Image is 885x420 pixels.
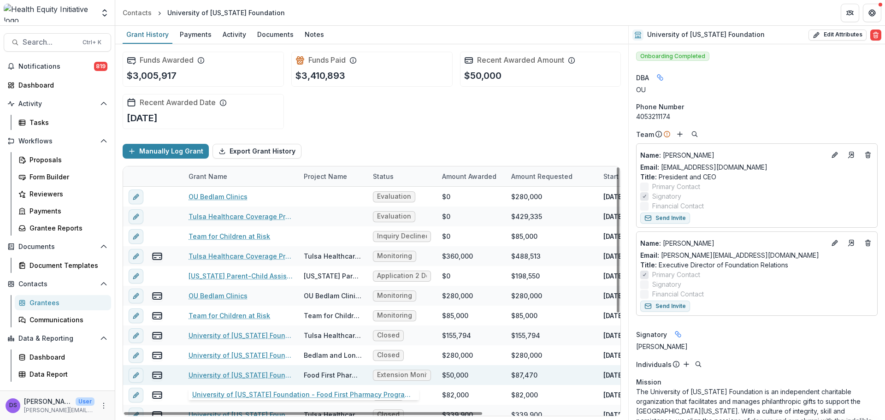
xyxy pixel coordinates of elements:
[304,291,362,301] div: OU Bedlam Clinics
[24,406,94,414] p: [PERSON_NAME][EMAIL_ADDRESS][PERSON_NAME][DATE][DOMAIN_NAME]
[829,149,840,160] button: Edit
[123,8,152,18] div: Contacts
[167,8,285,18] div: University of [US_STATE] Foundation
[189,311,270,320] a: Team for Children at Risk
[652,289,704,299] span: Financial Contact
[652,182,700,191] span: Primary Contact
[129,289,143,303] button: edit
[189,350,293,360] a: University of [US_STATE] Foundation - Bedlam and Longitudinal Clinics - 280000 - [DATE]
[636,130,654,139] p: Team
[603,212,624,221] p: [DATE]
[506,172,578,181] div: Amount Requested
[29,172,104,182] div: Form Builder
[129,368,143,383] button: edit
[219,26,250,44] a: Activity
[4,239,111,254] button: Open Documents
[18,80,104,90] div: Dashboard
[636,330,667,339] span: Signatory
[94,62,107,71] span: 819
[254,28,297,41] div: Documents
[671,327,685,342] button: Linked binding
[189,331,293,340] a: University of [US_STATE] Foundation - Tulsa Healthcare Coverage Program - 155794 - [DATE]
[437,166,506,186] div: Amount Awarded
[636,85,878,95] div: OU
[603,350,624,360] p: [DATE]
[640,151,661,159] span: Name :
[176,28,215,41] div: Payments
[123,26,172,44] a: Grant History
[674,129,685,140] button: Add
[189,212,293,221] a: Tulsa Healthcare Coverage Program (THCP)
[636,102,684,112] span: Phone Number
[377,272,427,280] span: Application 2 Declined
[640,301,690,312] button: Send Invite
[4,277,111,291] button: Open Contacts
[298,166,367,186] div: Project Name
[640,239,661,247] span: Name :
[183,166,298,186] div: Grant Name
[603,251,624,261] p: [DATE]
[18,280,96,288] span: Contacts
[598,172,641,181] div: Start Date
[511,410,542,420] div: $339,900
[693,359,704,370] button: Search
[129,308,143,323] button: edit
[152,330,163,341] button: view-payments
[98,4,111,22] button: Open entity switcher
[636,52,709,61] span: Onboarding Completed
[123,144,209,159] button: Manually Log Grant
[652,191,681,201] span: Signatory
[183,172,233,181] div: Grant Name
[511,231,537,241] div: $85,000
[652,270,700,279] span: Primary Contact
[254,26,297,44] a: Documents
[304,271,362,281] div: [US_STATE] Parent-Child Assistance Program (OK PCAP)
[15,169,111,184] a: Form Builder
[862,237,873,248] button: Deletes
[304,390,362,400] div: Team for Children at Risk
[377,232,427,240] span: Inquiry Declined
[367,172,399,181] div: Status
[119,6,155,19] a: Contacts
[511,390,538,400] div: $82,000
[603,291,624,301] p: [DATE]
[442,390,469,400] div: $82,000
[640,251,659,259] span: Email:
[189,370,293,380] a: University of [US_STATE] Foundation - Food First Pharmacy Program - 87470 - [DATE]
[129,269,143,284] button: edit
[442,231,450,241] div: $0
[304,331,362,340] div: Tulsa Healthcare Coverage Program
[304,370,362,380] div: Food First Pharmacy Program
[308,56,346,65] h2: Funds Paid
[640,238,826,248] a: Name: [PERSON_NAME]
[15,186,111,201] a: Reviewers
[640,150,826,160] p: [PERSON_NAME]
[464,69,501,83] p: $50,000
[15,115,111,130] a: Tasks
[636,342,878,351] div: [PERSON_NAME]
[442,331,471,340] div: $155,794
[603,231,624,241] p: [DATE]
[442,271,450,281] div: $0
[598,166,667,186] div: Start Date
[844,148,859,162] a: Go to contact
[295,69,345,83] p: $3,410,893
[647,31,765,39] h2: University of [US_STATE] Foundation
[640,238,826,248] p: [PERSON_NAME]
[863,4,881,22] button: Get Help
[603,311,624,320] p: [DATE]
[152,390,163,401] button: view-payments
[129,209,143,224] button: edit
[689,129,700,140] button: Search
[4,4,94,22] img: Health Equity Initiative logo
[4,96,111,111] button: Open Activity
[870,30,881,41] button: Delete
[29,223,104,233] div: Grantee Reports
[640,163,659,171] span: Email:
[367,166,437,186] div: Status
[15,152,111,167] a: Proposals
[511,212,542,221] div: $429,335
[4,33,111,52] button: Search...
[377,331,400,339] span: Closed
